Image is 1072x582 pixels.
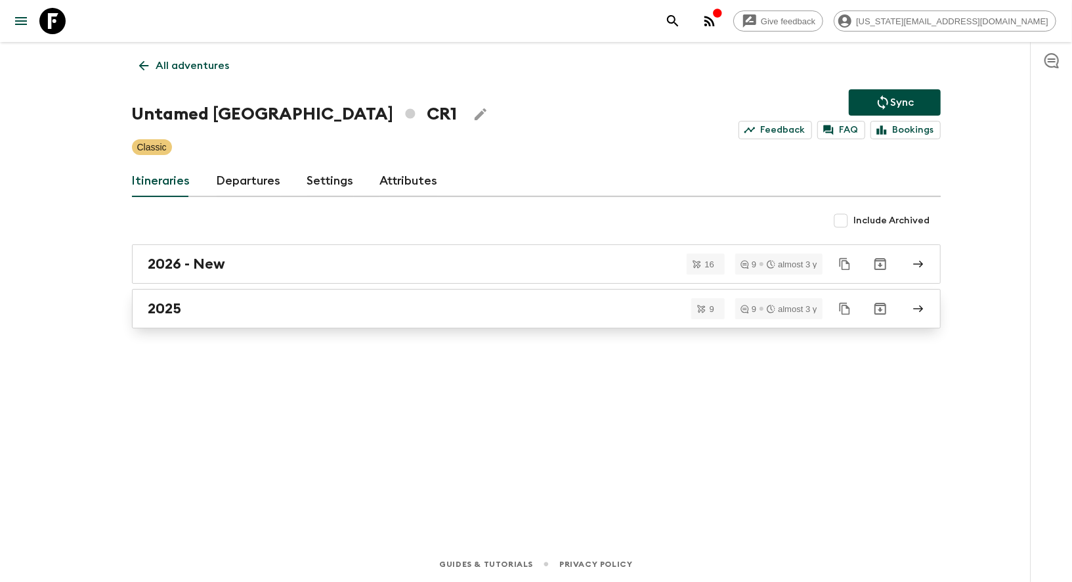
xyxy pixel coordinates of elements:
[217,166,281,197] a: Departures
[132,166,190,197] a: Itineraries
[754,16,823,26] span: Give feedback
[733,11,823,32] a: Give feedback
[849,89,941,116] button: Sync adventure departures to the booking engine
[870,121,941,139] a: Bookings
[697,260,722,269] span: 16
[854,214,930,227] span: Include Archived
[559,557,632,571] a: Privacy Policy
[891,95,914,110] p: Sync
[132,244,941,284] a: 2026 - New
[8,8,34,34] button: menu
[156,58,230,74] p: All adventures
[132,289,941,328] a: 2025
[739,121,812,139] a: Feedback
[132,53,237,79] a: All adventures
[767,305,817,313] div: almost 3 y
[833,252,857,276] button: Duplicate
[439,557,533,571] a: Guides & Tutorials
[702,305,722,313] span: 9
[817,121,865,139] a: FAQ
[380,166,438,197] a: Attributes
[867,251,893,277] button: Archive
[148,256,226,273] h2: 2026 - New
[660,8,686,34] button: search adventures
[307,166,354,197] a: Settings
[137,141,167,154] p: Classic
[834,11,1056,32] div: [US_STATE][EMAIL_ADDRESS][DOMAIN_NAME]
[849,16,1056,26] span: [US_STATE][EMAIL_ADDRESS][DOMAIN_NAME]
[833,297,857,321] button: Duplicate
[767,260,817,269] div: almost 3 y
[740,260,756,269] div: 9
[148,300,182,317] h2: 2025
[867,296,893,322] button: Archive
[467,101,494,127] button: Edit Adventure Title
[740,305,756,313] div: 9
[132,101,457,127] h1: Untamed [GEOGRAPHIC_DATA] CR1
